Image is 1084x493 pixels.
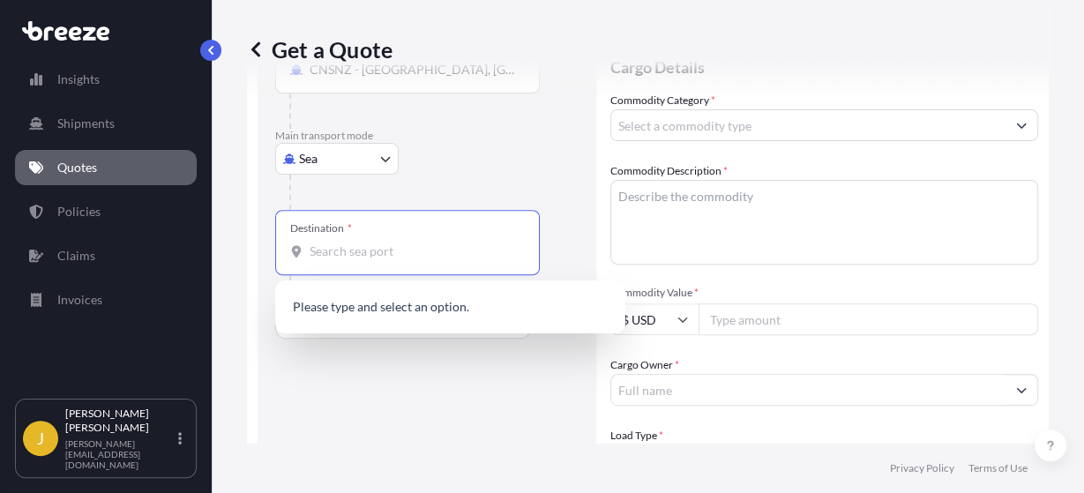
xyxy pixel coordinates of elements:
label: Cargo Owner [610,356,679,374]
p: Invoices [57,291,102,309]
span: Load Type [610,427,663,444]
button: Select transport [275,143,399,175]
p: Shipments [57,115,115,132]
button: Show suggestions [1006,109,1037,141]
label: Commodity Category [610,92,715,109]
p: Claims [57,247,95,265]
label: Commodity Description [610,162,728,180]
p: Policies [57,203,101,220]
input: Type amount [699,303,1038,335]
input: Destination [310,243,518,260]
p: Terms of Use [968,461,1028,475]
div: Destination [290,221,352,235]
p: Please type and select an option. [282,288,618,326]
p: [PERSON_NAME][EMAIL_ADDRESS][DOMAIN_NAME] [65,438,175,470]
span: J [37,430,44,447]
p: Quotes [57,159,97,176]
p: Get a Quote [247,35,392,63]
input: Select a commodity type [611,109,1006,141]
span: Commodity Value [610,286,1038,300]
button: Show suggestions [1006,374,1037,406]
span: Sea [299,150,318,168]
p: [PERSON_NAME] [PERSON_NAME] [65,407,175,435]
input: Full name [611,374,1006,406]
div: Show suggestions [275,280,625,333]
p: Insights [57,71,100,88]
p: Main transport mode [275,129,579,143]
p: Privacy Policy [890,461,954,475]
